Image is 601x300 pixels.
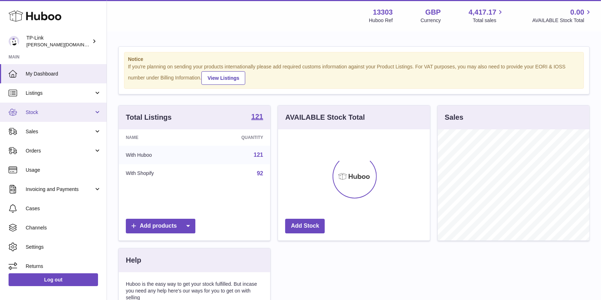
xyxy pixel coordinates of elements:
strong: GBP [425,7,441,17]
span: Channels [26,224,101,231]
div: If you're planning on sending your products internationally please add required customs informati... [128,63,580,85]
div: TP-Link [26,35,91,48]
th: Quantity [200,129,270,146]
a: 121 [254,152,263,158]
span: Sales [26,128,94,135]
a: Add products [126,219,195,233]
span: My Dashboard [26,71,101,77]
a: 0.00 AVAILABLE Stock Total [532,7,592,24]
strong: 121 [251,113,263,120]
span: Cases [26,205,101,212]
span: Returns [26,263,101,270]
div: Currency [421,17,441,24]
img: susie.li@tp-link.com [9,36,19,47]
td: With Shopify [119,164,200,183]
h3: Help [126,255,141,265]
a: 4,417.17 Total sales [469,7,505,24]
span: Total sales [473,17,504,24]
span: [PERSON_NAME][DOMAIN_NAME][EMAIL_ADDRESS][DOMAIN_NAME] [26,42,180,47]
span: Invoicing and Payments [26,186,94,193]
h3: AVAILABLE Stock Total [285,113,365,122]
h3: Total Listings [126,113,172,122]
a: Add Stock [285,219,325,233]
span: Listings [26,90,94,97]
span: Stock [26,109,94,116]
h3: Sales [445,113,463,122]
span: AVAILABLE Stock Total [532,17,592,24]
span: Orders [26,148,94,154]
a: View Listings [201,71,245,85]
div: Huboo Ref [369,17,393,24]
a: 92 [257,170,263,176]
a: 121 [251,113,263,121]
a: Log out [9,273,98,286]
span: Usage [26,167,101,174]
strong: Notice [128,56,580,63]
span: 4,417.17 [469,7,497,17]
td: With Huboo [119,146,200,164]
strong: 13303 [373,7,393,17]
th: Name [119,129,200,146]
span: 0.00 [570,7,584,17]
span: Settings [26,244,101,250]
